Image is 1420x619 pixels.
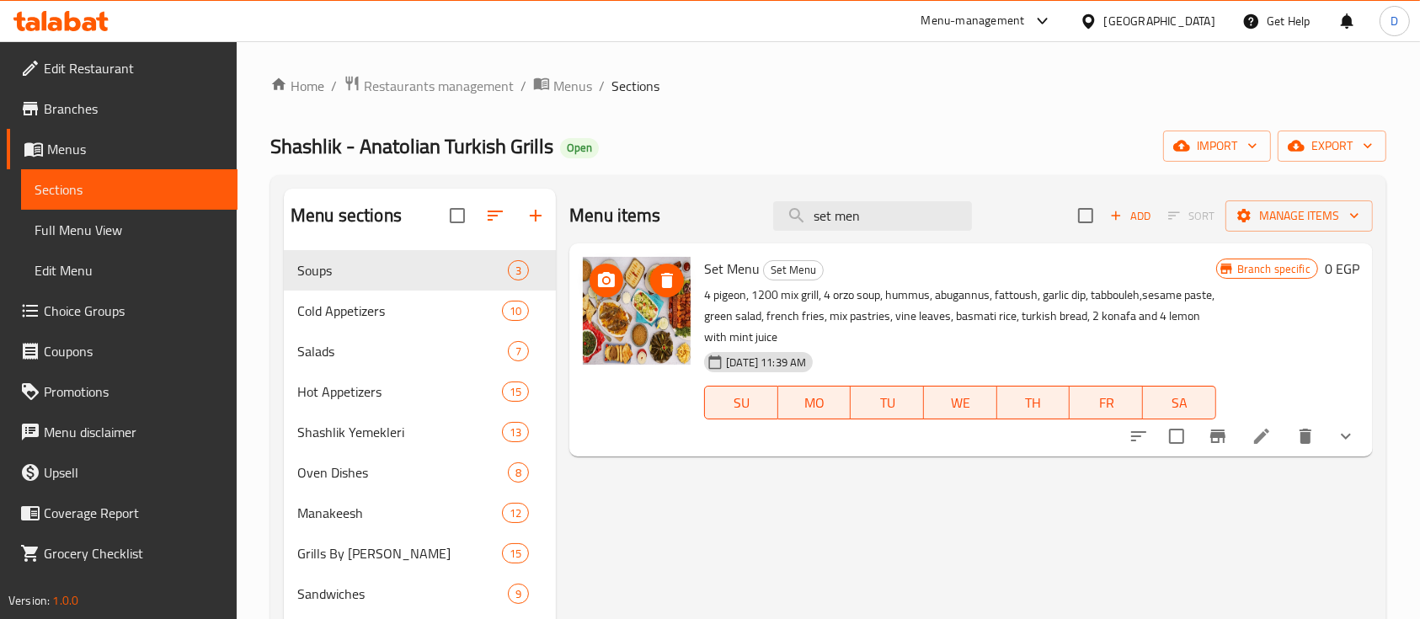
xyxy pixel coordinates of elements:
[1104,12,1215,30] div: [GEOGRAPHIC_DATA]
[502,301,529,321] div: items
[921,11,1025,31] div: Menu-management
[297,260,508,280] span: Soups
[7,493,238,533] a: Coverage Report
[1230,261,1317,277] span: Branch specific
[650,264,684,297] button: delete image
[35,179,224,200] span: Sections
[44,99,224,119] span: Branches
[503,505,528,521] span: 12
[599,76,605,96] li: /
[297,462,508,483] span: Oven Dishes
[502,543,529,563] div: items
[503,303,528,319] span: 10
[509,263,528,279] span: 3
[284,291,556,331] div: Cold Appetizers10
[364,76,514,96] span: Restaurants management
[291,203,402,228] h2: Menu sections
[297,301,502,321] span: Cold Appetizers
[1143,386,1216,419] button: SA
[297,422,502,442] div: Shashlik Yemekleri
[297,503,502,523] span: Manakeesh
[719,355,813,371] span: [DATE] 11:39 AM
[1285,416,1326,456] button: delete
[509,465,528,481] span: 8
[7,452,238,493] a: Upsell
[785,391,845,415] span: MO
[509,586,528,602] span: 9
[1252,426,1272,446] a: Edit menu item
[533,75,592,97] a: Menus
[35,220,224,240] span: Full Menu View
[297,382,502,402] div: Hot Appetizers
[508,260,529,280] div: items
[1278,131,1386,162] button: export
[475,195,515,236] span: Sort sections
[502,422,529,442] div: items
[7,291,238,331] a: Choice Groups
[1325,257,1359,280] h6: 0 EGP
[270,75,1386,97] nav: breadcrumb
[1070,386,1143,419] button: FR
[1225,200,1373,232] button: Manage items
[503,424,528,440] span: 13
[7,371,238,412] a: Promotions
[611,76,659,96] span: Sections
[509,344,528,360] span: 7
[7,129,238,169] a: Menus
[508,341,529,361] div: items
[8,590,50,611] span: Version:
[520,76,526,96] li: /
[763,260,824,280] div: Set Menu
[1198,416,1238,456] button: Branch-specific-item
[1108,206,1153,226] span: Add
[344,75,514,97] a: Restaurants management
[508,462,529,483] div: items
[21,169,238,210] a: Sections
[297,543,502,563] span: Grills By [PERSON_NAME]
[284,371,556,412] div: Hot Appetizers15
[502,382,529,402] div: items
[704,386,778,419] button: SU
[297,341,508,361] span: Salads
[440,198,475,233] span: Select all sections
[1326,416,1366,456] button: show more
[1157,203,1225,229] span: Select section first
[764,260,823,280] span: Set Menu
[7,48,238,88] a: Edit Restaurant
[7,533,238,574] a: Grocery Checklist
[997,386,1070,419] button: TH
[590,264,623,297] button: upload picture
[331,76,337,96] li: /
[297,584,508,604] span: Sandwiches
[778,386,851,419] button: MO
[773,201,972,231] input: search
[7,331,238,371] a: Coupons
[924,386,997,419] button: WE
[44,341,224,361] span: Coupons
[560,141,599,155] span: Open
[284,574,556,614] div: Sandwiches9
[284,412,556,452] div: Shashlik Yemekleri13
[1159,419,1194,454] span: Select to update
[270,127,553,165] span: Shashlik - Anatolian Turkish Grills
[44,462,224,483] span: Upsell
[503,384,528,400] span: 15
[515,195,556,236] button: Add section
[1118,416,1159,456] button: sort-choices
[44,382,224,402] span: Promotions
[1239,205,1359,227] span: Manage items
[297,543,502,563] div: Grills By Kilo
[284,331,556,371] div: Salads7
[35,260,224,280] span: Edit Menu
[1177,136,1257,157] span: import
[1150,391,1209,415] span: SA
[21,250,238,291] a: Edit Menu
[44,543,224,563] span: Grocery Checklist
[553,76,592,96] span: Menus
